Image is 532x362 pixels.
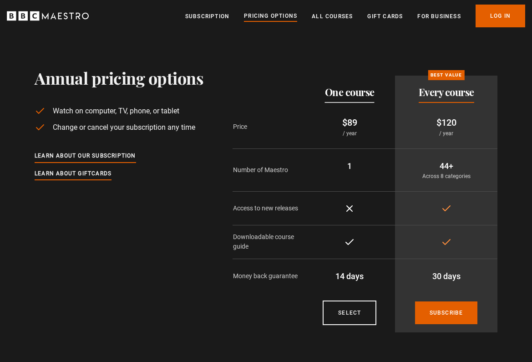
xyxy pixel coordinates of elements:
[402,160,490,172] p: 44+
[325,87,375,97] h2: One course
[35,169,111,179] a: Learn about giftcards
[367,12,403,21] a: Gift Cards
[476,5,525,27] a: Log In
[415,301,478,324] a: Subscribe
[233,271,304,281] p: Money back guarantee
[185,5,525,27] nav: Primary
[311,270,388,282] p: 14 days
[244,11,297,21] a: Pricing Options
[312,12,353,21] a: All Courses
[402,116,490,129] p: $120
[417,12,461,21] a: For business
[402,270,490,282] p: 30 days
[35,151,136,161] a: Learn about our subscription
[35,122,203,133] li: Change or cancel your subscription any time
[402,129,490,138] p: / year
[35,68,203,87] h1: Annual pricing options
[311,116,388,129] p: $89
[233,232,304,251] p: Downloadable course guide
[402,172,490,180] p: Across 8 categories
[311,129,388,138] p: / year
[233,204,304,213] p: Access to new releases
[233,165,304,175] p: Number of Maestro
[7,9,89,23] svg: BBC Maestro
[233,122,304,132] p: Price
[35,106,203,117] li: Watch on computer, TV, phone, or tablet
[185,12,229,21] a: Subscription
[428,70,464,80] p: Best value
[311,160,388,172] p: 1
[419,87,474,97] h2: Every course
[323,301,376,325] a: Courses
